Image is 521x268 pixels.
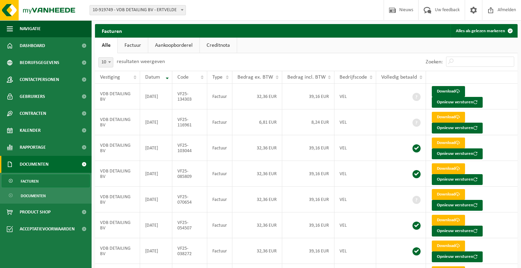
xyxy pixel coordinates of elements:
td: VF25-070654 [172,187,207,212]
span: Bedrijfsgegevens [20,54,59,71]
span: Volledig betaald [381,75,417,80]
span: Contracten [20,105,46,122]
a: Download [432,163,465,174]
td: VEL [334,84,376,109]
span: Bedrag ex. BTW [237,75,273,80]
span: Dashboard [20,37,45,54]
label: resultaten weergeven [117,59,165,64]
td: 8,24 EUR [282,109,335,135]
td: 39,16 EUR [282,187,335,212]
td: VDB DETAILING BV [95,135,140,161]
span: Documenten [20,156,49,173]
td: [DATE] [140,212,172,238]
a: Factuur [118,38,148,53]
td: [DATE] [140,135,172,161]
td: VDB DETAILING BV [95,84,140,109]
button: Opnieuw versturen [432,200,483,211]
td: VEL [334,238,376,264]
h2: Facturen [95,24,129,37]
button: Alles als gelezen markeren [450,24,517,38]
td: 32,36 EUR [232,84,282,109]
a: Facturen [2,174,90,187]
td: VDB DETAILING BV [95,187,140,212]
span: Type [212,75,223,80]
td: Factuur [207,238,232,264]
span: Rapportage [20,139,46,156]
td: 6,81 EUR [232,109,282,135]
a: Alle [95,38,117,53]
td: Factuur [207,161,232,187]
button: Opnieuw versturen [432,226,483,236]
td: VF25-116961 [172,109,207,135]
td: VDB DETAILING BV [95,238,140,264]
button: Opnieuw versturen [432,97,483,108]
span: Product Shop [20,204,51,221]
td: VEL [334,135,376,161]
td: Factuur [207,109,232,135]
button: Opnieuw versturen [432,123,483,133]
td: 39,16 EUR [282,84,335,109]
td: Factuur [207,84,232,109]
a: Download [432,112,465,123]
a: Download [432,241,465,251]
td: [DATE] [140,161,172,187]
span: Bedrag incl. BTW [287,75,326,80]
td: [DATE] [140,84,172,109]
td: VF25-054507 [172,212,207,238]
td: VEL [334,212,376,238]
td: 32,36 EUR [232,161,282,187]
button: Opnieuw versturen [432,251,483,262]
span: Vestiging [100,75,120,80]
a: Creditnota [200,38,237,53]
span: Contactpersonen [20,71,59,88]
td: Factuur [207,212,232,238]
td: VDB DETAILING BV [95,212,140,238]
td: 39,16 EUR [282,161,335,187]
td: 39,16 EUR [282,135,335,161]
td: 39,16 EUR [282,238,335,264]
td: 32,36 EUR [232,238,282,264]
span: Bedrijfscode [340,75,367,80]
td: 32,36 EUR [232,187,282,212]
span: Acceptatievoorwaarden [20,221,75,238]
span: Navigatie [20,20,41,37]
a: Download [432,138,465,148]
label: Zoeken: [426,59,443,65]
span: 10 [99,58,113,67]
a: Download [432,215,465,226]
td: VEL [334,109,376,135]
span: Gebruikers [20,88,45,105]
span: Datum [145,75,160,80]
button: Opnieuw versturen [432,174,483,185]
td: VF25-134303 [172,84,207,109]
td: VF25-085809 [172,161,207,187]
td: VDB DETAILING BV [95,161,140,187]
td: [DATE] [140,238,172,264]
td: VF25-038272 [172,238,207,264]
span: 10 [98,57,113,67]
td: 32,36 EUR [232,135,282,161]
td: [DATE] [140,187,172,212]
span: Code [177,75,189,80]
td: VF25-103044 [172,135,207,161]
span: Documenten [21,189,46,202]
td: 39,16 EUR [282,212,335,238]
td: Factuur [207,187,232,212]
a: Download [432,189,465,200]
td: VEL [334,161,376,187]
span: Kalender [20,122,41,139]
td: 32,36 EUR [232,212,282,238]
td: [DATE] [140,109,172,135]
td: Factuur [207,135,232,161]
a: Documenten [2,189,90,202]
td: VEL [334,187,376,212]
a: Aankoopborderel [148,38,199,53]
span: Facturen [21,175,39,188]
span: 10-919749 - VDB DETAILING BV - ERTVELDE [90,5,186,15]
a: Download [432,86,465,97]
button: Opnieuw versturen [432,148,483,159]
td: VDB DETAILING BV [95,109,140,135]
